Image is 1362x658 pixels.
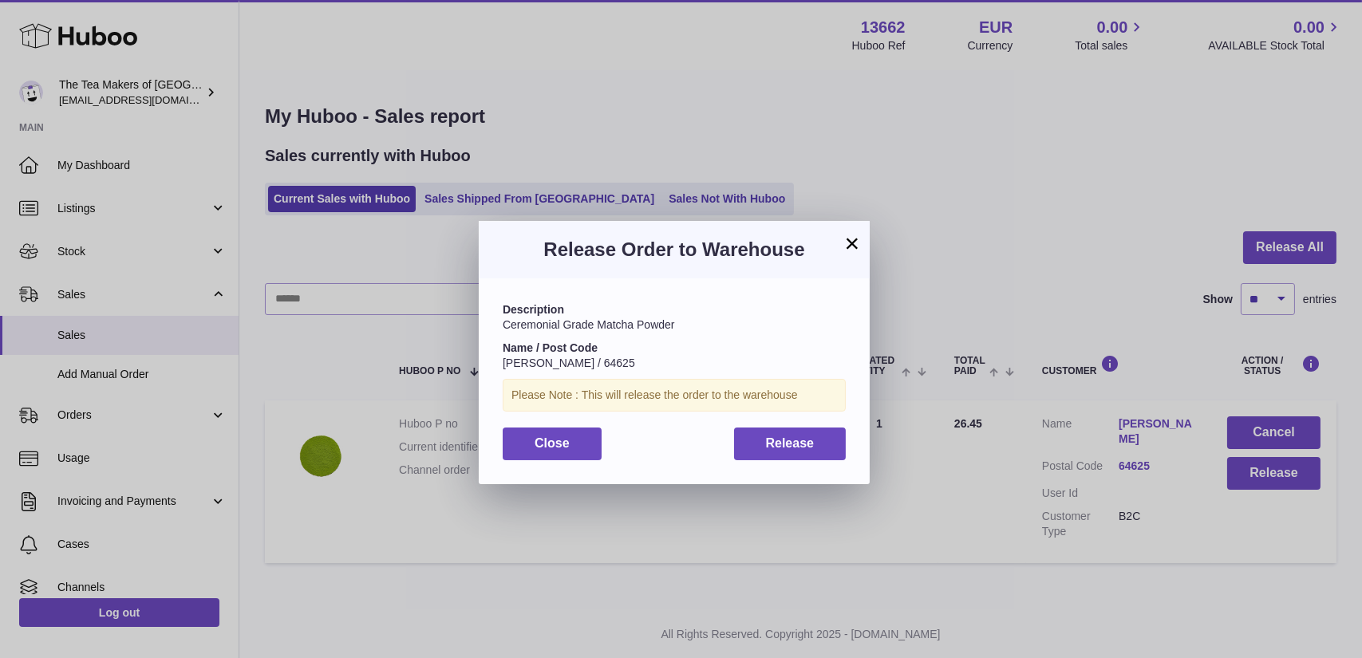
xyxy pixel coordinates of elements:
span: [PERSON_NAME] / 64625 [503,357,635,369]
button: Release [734,428,847,460]
span: Release [766,436,815,450]
strong: Description [503,303,564,316]
h3: Release Order to Warehouse [503,237,846,262]
span: Close [535,436,570,450]
button: × [843,234,862,253]
strong: Name / Post Code [503,341,598,354]
div: Please Note : This will release the order to the warehouse [503,379,846,412]
span: Ceremonial Grade Matcha Powder [503,318,675,331]
button: Close [503,428,602,460]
